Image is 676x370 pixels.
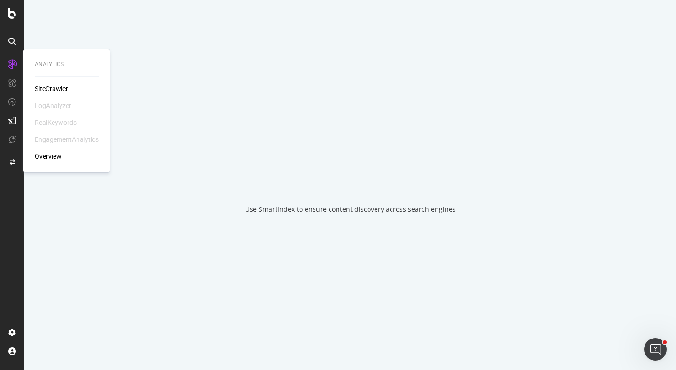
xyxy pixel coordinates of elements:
[245,205,456,214] div: Use SmartIndex to ensure content discovery across search engines
[35,152,61,161] a: Overview
[35,61,99,69] div: Analytics
[35,118,77,127] div: RealKeywords
[35,101,71,110] div: LogAnalyzer
[35,135,99,144] div: EngagementAnalytics
[35,84,68,93] a: SiteCrawler
[316,156,384,190] div: animation
[644,338,667,361] iframe: Intercom live chat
